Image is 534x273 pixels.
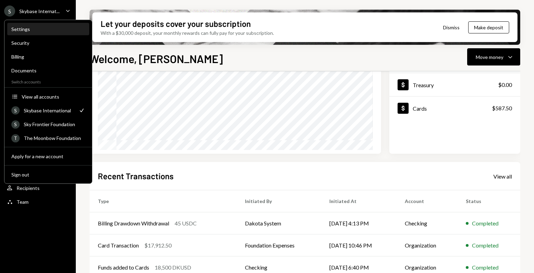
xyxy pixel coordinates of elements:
[389,73,520,96] a: Treasury$0.00
[7,118,89,130] a: SSky Frontier Foundation
[98,241,139,250] div: Card Transaction
[11,54,85,60] div: Billing
[4,78,92,84] div: Switch accounts
[493,173,512,180] div: View all
[19,8,60,14] div: Skybase Internat...
[389,97,520,120] a: Cards$587.50
[175,219,197,228] div: 45 USDC
[321,234,397,256] td: [DATE] 10:46 PM
[397,212,458,234] td: Checking
[397,234,458,256] td: Organization
[458,190,520,212] th: Status
[237,212,321,234] td: Dakota System
[413,105,427,112] div: Cards
[155,263,191,272] div: 18,500 DKUSD
[237,190,321,212] th: Initiated By
[492,104,512,112] div: $587.50
[7,50,89,63] a: Billing
[7,169,89,181] button: Sign out
[11,26,85,32] div: Settings
[498,81,512,89] div: $0.00
[11,172,85,178] div: Sign out
[11,134,20,142] div: T
[397,190,458,212] th: Account
[11,153,85,159] div: Apply for a new account
[7,23,89,35] a: Settings
[7,64,89,77] a: Documents
[17,185,40,191] div: Recipients
[24,108,74,113] div: Skybase International
[11,40,85,46] div: Security
[321,190,397,212] th: Initiated At
[144,241,172,250] div: $17,912.50
[24,135,85,141] div: The Moonbow Foundation
[17,199,29,205] div: Team
[4,195,72,208] a: Team
[98,219,169,228] div: Billing Drawdown Withdrawal
[7,91,89,103] button: View all accounts
[90,190,237,212] th: Type
[472,219,499,228] div: Completed
[237,234,321,256] td: Foundation Expenses
[493,172,512,180] a: View all
[7,132,89,144] a: TThe Moonbow Foundation
[467,48,520,65] button: Move money
[434,19,468,36] button: Dismiss
[476,53,503,61] div: Move money
[90,52,223,65] h1: Welcome, [PERSON_NAME]
[7,150,89,163] button: Apply for a new account
[11,68,85,73] div: Documents
[11,106,20,114] div: S
[22,94,85,100] div: View all accounts
[472,263,499,272] div: Completed
[7,37,89,49] a: Security
[11,120,20,129] div: S
[468,21,509,33] button: Make deposit
[4,6,15,17] div: S
[321,212,397,234] td: [DATE] 4:13 PM
[101,29,274,37] div: With a $30,000 deposit, your monthly rewards can fully pay for your subscription.
[413,82,434,88] div: Treasury
[98,263,149,272] div: Funds added to Cards
[98,170,174,182] h2: Recent Transactions
[24,121,85,127] div: Sky Frontier Foundation
[4,182,72,194] a: Recipients
[101,18,251,29] div: Let your deposits cover your subscription
[472,241,499,250] div: Completed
